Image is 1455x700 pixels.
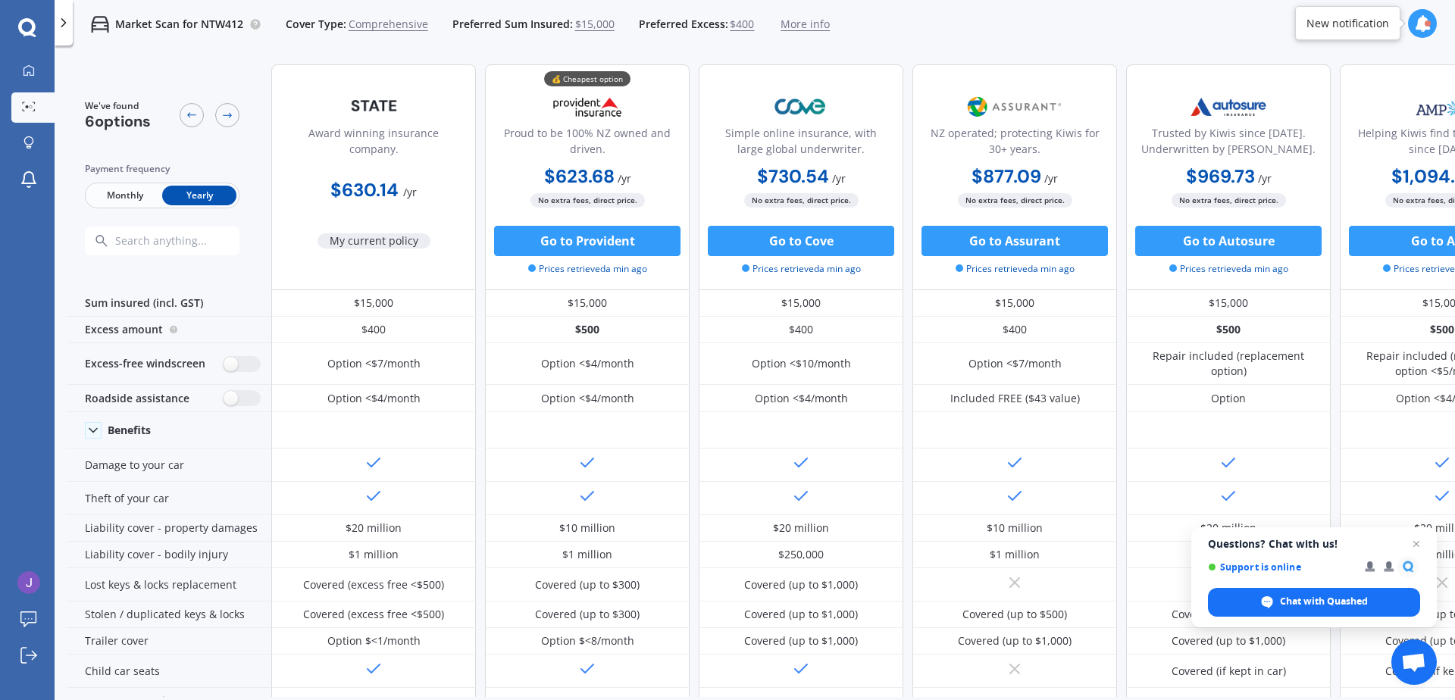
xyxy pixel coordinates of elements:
[67,317,271,343] div: Excess amount
[286,17,346,32] span: Cover Type:
[403,185,417,199] span: / yr
[1208,588,1420,617] div: Chat with Quashed
[67,515,271,542] div: Liability cover - property damages
[990,547,1040,562] div: $1 million
[67,385,271,412] div: Roadside assistance
[537,88,637,126] img: Provident.png
[1211,391,1246,406] div: Option
[1172,193,1286,208] span: No extra fees, direct price.
[712,125,890,163] div: Simple online insurance, with large global underwriter.
[349,547,399,562] div: $1 million
[541,391,634,406] div: Option <$4/month
[91,15,109,33] img: car.f15378c7a67c060ca3f3.svg
[958,193,1072,208] span: No extra fees, direct price.
[485,317,690,343] div: $500
[781,17,830,32] span: More info
[67,448,271,482] div: Damage to your car
[85,99,151,113] span: We've found
[327,356,421,371] div: Option <$7/month
[1186,164,1255,188] b: $969.73
[1172,664,1286,679] div: Covered (if kept in car)
[1135,226,1322,256] button: Go to Autosure
[1137,348,1319,379] div: Repair included (replacement option)
[346,520,402,536] div: $20 million
[751,88,851,126] img: Cove.webp
[452,17,573,32] span: Preferred Sum Insured:
[327,633,421,648] div: Option $<1/month
[742,262,861,276] span: Prices retrieved a min ago
[303,577,444,592] div: Covered (excess free <$500)
[1200,520,1256,536] div: $20 million
[921,226,1108,256] button: Go to Assurant
[618,171,631,186] span: / yr
[1169,262,1288,276] span: Prices retrieved a min ago
[912,317,1117,343] div: $400
[972,164,1041,188] b: $877.09
[330,178,399,202] b: $630.14
[1258,171,1272,186] span: / yr
[88,186,162,205] span: Monthly
[541,356,634,371] div: Option <$4/month
[1208,538,1420,550] span: Questions? Chat with us!
[744,193,859,208] span: No extra fees, direct price.
[17,571,40,594] img: ACg8ocKZhALs8ZFC0jHOrN-dkkgeI1SuSIcXQ1Fq00EGhAmhKDUCsg=s96-c
[108,423,151,437] div: Benefits
[67,542,271,568] div: Liability cover - bodily injury
[67,602,271,628] div: Stolen / duplicated keys & locks
[699,290,903,317] div: $15,000
[67,628,271,655] div: Trailer cover
[544,164,615,188] b: $623.68
[1208,561,1354,573] span: Support is online
[778,547,824,562] div: $250,000
[485,290,690,317] div: $15,000
[494,226,681,256] button: Go to Provident
[958,633,1072,648] div: Covered (up to $1,000)
[1172,607,1285,622] div: Covered (up to $1,000)
[535,607,640,622] div: Covered (up to $300)
[114,234,269,248] input: Search anything...
[530,193,645,208] span: No extra fees, direct price.
[544,71,630,86] div: 💰 Cheapest option
[85,161,239,177] div: Payment frequency
[535,577,640,592] div: Covered (up to $300)
[1126,290,1331,317] div: $15,000
[832,171,846,186] span: / yr
[67,482,271,515] div: Theft of your car
[744,633,858,648] div: Covered (up to $1,000)
[67,343,271,385] div: Excess-free windscreen
[912,290,1117,317] div: $15,000
[349,17,428,32] span: Comprehensive
[1178,88,1278,126] img: Autosure.webp
[956,262,1075,276] span: Prices retrieved a min ago
[752,356,851,371] div: Option <$10/month
[303,607,444,622] div: Covered (excess free <$500)
[162,186,236,205] span: Yearly
[744,577,858,592] div: Covered (up to $1,000)
[925,125,1104,163] div: NZ operated; protecting Kiwis for 30+ years.
[1126,317,1331,343] div: $500
[559,520,615,536] div: $10 million
[708,226,894,256] button: Go to Cove
[950,391,1080,406] div: Included FREE ($43 value)
[755,391,848,406] div: Option <$4/month
[115,17,243,32] p: Market Scan for NTW412
[1306,16,1389,31] div: New notification
[575,17,615,32] span: $15,000
[327,391,421,406] div: Option <$4/month
[284,125,463,163] div: Award winning insurance company.
[744,607,858,622] div: Covered (up to $1,000)
[324,88,424,123] img: State-text-1.webp
[528,262,647,276] span: Prices retrieved a min ago
[987,520,1043,536] div: $10 million
[1044,171,1058,186] span: / yr
[1172,633,1285,648] div: Covered (up to $1,000)
[962,607,1067,622] div: Covered (up to $500)
[67,290,271,317] div: Sum insured (incl. GST)
[968,356,1062,371] div: Option <$7/month
[757,164,829,188] b: $730.54
[1139,125,1318,163] div: Trusted by Kiwis since [DATE]. Underwritten by [PERSON_NAME].
[639,17,728,32] span: Preferred Excess:
[965,88,1065,126] img: Assurant.png
[318,233,430,248] span: My current policy
[1391,639,1437,685] div: Open chat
